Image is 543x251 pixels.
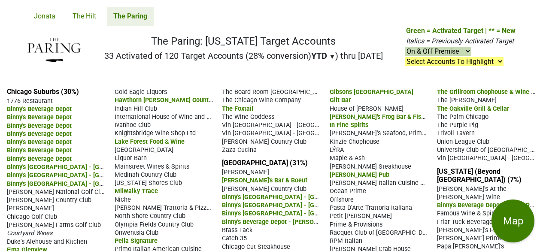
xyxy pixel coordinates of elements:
span: The Board Room [GEOGRAPHIC_DATA] [222,88,329,96]
a: Chicago Suburbs (30%) [7,88,79,96]
span: Green = Activated Target | ** = New [406,27,516,35]
span: Binny's Beverage Depot [7,114,72,121]
span: [PERSON_NAME] [222,169,269,176]
span: The [PERSON_NAME] [437,97,497,104]
span: Trivoli Tavern [437,130,475,137]
span: Binny's [GEOGRAPHIC_DATA] - [GEOGRAPHIC_DATA] [7,171,153,179]
span: Brass Tack [222,227,252,234]
span: The Foxtail [222,105,253,112]
span: Italics = Previously Activated Target [406,37,514,45]
span: [PERSON_NAME] Farms Golf Club [7,221,101,229]
span: Vin [GEOGRAPHIC_DATA] - [GEOGRAPHIC_DATA] [222,129,355,137]
span: Binny's Beverage Depot [7,147,72,154]
span: Gold Eagle Liquors [115,88,167,96]
a: Jonata [27,7,62,26]
span: Binny's [GEOGRAPHIC_DATA] - [GEOGRAPHIC_DATA] [7,163,153,171]
span: [PERSON_NAME] Pub [330,171,389,178]
a: [US_STATE] (Beyond [GEOGRAPHIC_DATA]) (7%) [437,167,522,184]
span: Binny's Beverage Depot [7,155,72,163]
span: The Chicago Wine Company [222,97,301,104]
span: Papa [PERSON_NAME]'s [437,243,504,250]
span: [PERSON_NAME]'s Seafood, Prime Steak & Stone Crab [330,129,481,137]
span: Onwentsia Club [115,229,158,236]
span: Indian Hill Club [115,105,157,112]
span: Ivanhoe Club [115,121,151,129]
span: LÝRA [330,146,344,154]
span: In Fine Spirits [330,121,368,129]
span: [PERSON_NAME]'s At the [437,185,507,193]
span: Binny's [GEOGRAPHIC_DATA] - [GEOGRAPHIC_DATA] [222,209,368,217]
span: [PERSON_NAME]'s Bar & Boeuf [222,177,307,184]
span: [PERSON_NAME]'s Frog Bar & Fish House [330,112,444,121]
span: Niche [115,196,131,203]
span: Binny's Beverage Depot [7,106,72,113]
span: Gilt Bar [330,97,351,104]
span: Catch 35 [222,235,247,242]
span: Vin [GEOGRAPHIC_DATA] - [GEOGRAPHIC_DATA] [222,121,355,129]
span: Binny's Beverage Depot [7,130,72,138]
span: [PERSON_NAME] Prime [437,235,503,242]
span: [PERSON_NAME] Italian Cuisine & Bar [330,178,435,187]
span: The Palm Chicago [437,113,488,121]
h1: The Paring: [US_STATE] Target Accounts [104,35,383,48]
span: [PERSON_NAME] Country Club [222,185,306,193]
span: Olympia Fields Country Club [115,221,194,228]
span: Liquor Barn [115,154,147,162]
span: [PERSON_NAME] Country Club [222,138,306,145]
span: RPM Italian [330,237,362,245]
span: House of [PERSON_NAME] [330,105,403,112]
span: Pasta D'Arte Trattoria Italiana [330,204,412,212]
span: Binny's [GEOGRAPHIC_DATA] - [GEOGRAPHIC_DATA] [222,193,368,201]
span: Offshore [330,196,354,203]
span: Chicago Cut Steakhouse [222,243,290,251]
span: Chicago Golf Club [7,213,57,221]
a: The Paring [107,7,154,26]
span: Zaza Cucina [222,146,257,154]
span: Kinzie Chophouse [330,138,379,145]
span: Mainstreet Wines & Spirits [115,163,189,170]
span: Binny's [GEOGRAPHIC_DATA] - [GEOGRAPHIC_DATA] [222,201,368,209]
span: 1776 Restaurant [7,97,53,105]
span: The Wine Goddess [222,113,274,121]
span: [PERSON_NAME] National Golf Club [7,187,107,196]
span: International House of Wine and Cheese [115,112,227,121]
span: YTD [311,51,327,61]
span: Racquet Club of [GEOGRAPHIC_DATA] [330,228,435,236]
span: The Grillroom Chophouse & Wine Bar [437,88,540,96]
span: Hawthorn [PERSON_NAME] Country Club [115,96,228,104]
span: North Shore Country Club [115,212,185,220]
span: ▼ [329,53,336,60]
a: The Hilt [66,7,103,26]
span: Lake Forest Food & Wine [115,138,185,145]
a: [GEOGRAPHIC_DATA] (31%) [222,159,308,167]
span: The Purple Pig [437,121,478,129]
span: [PERSON_NAME] Trattoria & Pizzeria [115,203,217,212]
img: The Paring [27,38,81,62]
span: [PERSON_NAME] [7,205,54,212]
span: [PERSON_NAME] Wine [437,194,500,201]
span: [GEOGRAPHIC_DATA] [115,146,173,154]
span: Duke's Alehouse and Kitchen [7,238,87,245]
span: [PERSON_NAME] Steakhouse [330,163,411,170]
span: Binny's [GEOGRAPHIC_DATA] - [GEOGRAPHIC_DATA] [7,179,153,187]
span: Knightsbridge Wine Shop Ltd [115,130,196,137]
span: Friar Tuck Beverage [437,218,493,226]
span: Union League Club [437,138,489,145]
span: Binny's Beverage Depot [7,139,72,146]
span: The Oakville Grill & Cellar [437,105,509,112]
span: Courtyard Wines [7,230,52,237]
span: [PERSON_NAME]'s Fine Cuisine [437,227,524,234]
span: Binny's Beverage Depot [7,122,72,130]
span: Pella Signature [115,237,158,245]
span: Prime & Provisions [330,221,382,228]
span: Medinah Country Club [115,171,176,178]
span: Maple & Ash [330,154,365,162]
span: [US_STATE] Shores Club [115,179,182,187]
span: Milwalky Trace [115,187,158,195]
span: Ocean Prime [330,187,366,195]
span: [PERSON_NAME] Country Club [7,197,91,204]
h2: 33 Activated of 120 Target Accounts (28% conversion) ) thru [DATE] [104,51,383,61]
span: Binny's Beverage Depot - [PERSON_NAME] [222,218,340,226]
span: Gibsons [GEOGRAPHIC_DATA] [330,88,413,96]
span: Petit [PERSON_NAME] [330,212,392,220]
